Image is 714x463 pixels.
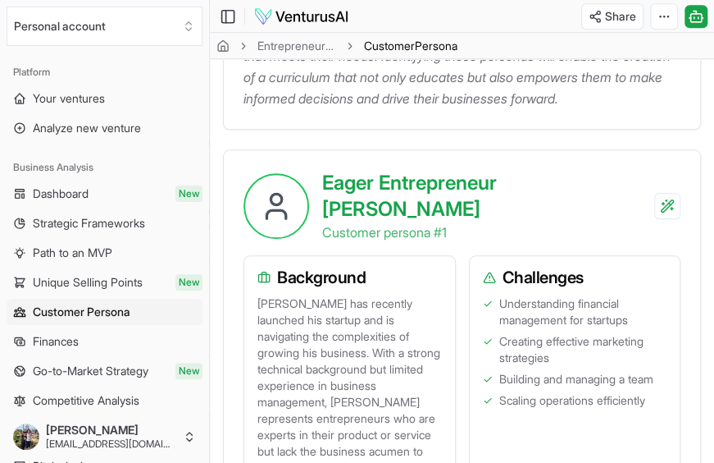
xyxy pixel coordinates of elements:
[33,274,143,291] span: Unique Selling Points
[33,120,141,136] span: Analyze new venture
[33,90,105,107] span: Your ventures
[33,363,148,379] span: Go-to-Market Strategy
[322,222,654,242] p: Customer persona # 1
[257,266,442,289] h3: Background
[7,269,202,296] a: Unique Selling PointsNew
[216,38,457,54] nav: breadcrumb
[364,39,415,53] span: Customer
[33,333,79,350] span: Finances
[322,170,654,222] h2: Eager Entrepreneur [PERSON_NAME]
[33,245,112,261] span: Path to an MVP
[33,186,89,202] span: Dashboard
[175,274,202,291] span: New
[175,363,202,379] span: New
[33,392,139,409] span: Competitive Analysis
[364,38,457,54] span: CustomerPersona
[13,424,39,450] img: ACg8ocK5GvR0zmbFT8nnRfSroFWB0Z_4VrJ6a2fg9iWDCNZ-z5XU4ubGsQ=s96-c
[605,8,636,25] span: Share
[46,438,176,451] span: [EMAIL_ADDRESS][DOMAIN_NAME]
[7,115,202,141] a: Analyze new venture
[46,423,176,438] span: [PERSON_NAME]
[499,392,645,409] span: Scaling operations efficiently
[499,333,667,366] span: Creating effective marketing strategies
[7,387,202,414] a: Competitive Analysis
[175,186,202,202] span: New
[253,7,349,26] img: logo
[483,266,667,289] h3: Challenges
[7,328,202,355] a: Finances
[7,85,202,112] a: Your ventures
[7,181,202,207] a: DashboardNew
[7,210,202,236] a: Strategic Frameworks
[7,417,202,456] button: [PERSON_NAME][EMAIL_ADDRESS][DOMAIN_NAME]
[7,240,202,266] a: Path to an MVP
[33,304,130,320] span: Customer Persona
[33,215,145,231] span: Strategic Frameworks
[7,59,202,85] div: Platform
[7,7,202,46] button: Select an organization
[7,154,202,181] div: Business Analysis
[7,299,202,325] a: Customer Persona
[499,296,667,328] span: Understanding financial management for startups
[499,371,653,387] span: Building and managing a team
[581,3,644,30] button: Share
[257,38,336,54] a: Entrepreneur Academy
[7,358,202,384] a: Go-to-Market StrategyNew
